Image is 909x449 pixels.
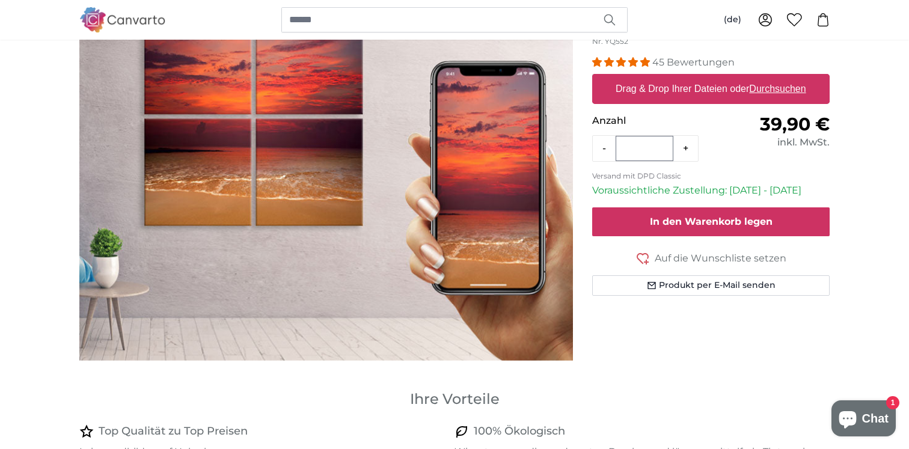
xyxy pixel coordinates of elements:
[652,57,735,68] span: 45 Bewertungen
[592,171,830,181] p: Versand mit DPD Classic
[592,207,830,236] button: In den Warenkorb legen
[655,251,786,266] span: Auf die Wunschliste setzen
[750,84,806,94] u: Durchsuchen
[592,37,628,46] span: Nr. YQ552
[592,183,830,198] p: Voraussichtliche Zustellung: [DATE] - [DATE]
[592,275,830,296] button: Produkt per E-Mail senden
[650,216,773,227] span: In den Warenkorb legen
[99,423,248,440] h4: Top Qualität zu Top Preisen
[592,114,711,128] p: Anzahl
[474,423,565,440] h4: 100% Ökologisch
[79,389,830,409] h3: Ihre Vorteile
[592,251,830,266] button: Auf die Wunschliste setzen
[592,57,652,68] span: 4.93 stars
[714,9,751,31] button: (de)
[828,400,899,439] inbox-online-store-chat: Onlineshop-Chat von Shopify
[673,136,698,160] button: +
[760,113,830,135] span: 39,90 €
[711,135,830,150] div: inkl. MwSt.
[79,7,166,32] img: Canvarto
[593,136,616,160] button: -
[611,77,811,101] label: Drag & Drop Ihrer Dateien oder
